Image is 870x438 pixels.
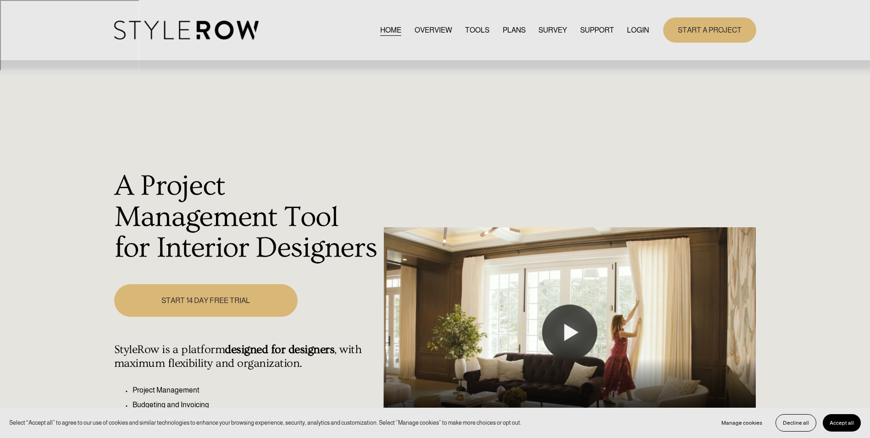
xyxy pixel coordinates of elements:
[783,420,809,426] span: Decline all
[114,21,259,39] img: StyleRow
[415,24,452,36] a: OVERVIEW
[503,24,526,36] a: PLANS
[580,24,614,36] a: folder dropdown
[380,24,401,36] a: HOME
[538,24,567,36] a: SURVEY
[133,399,379,410] p: Budgeting and Invoicing
[823,414,861,432] button: Accept all
[114,343,379,371] h4: StyleRow is a platform , with maximum flexibility and organization.
[114,284,298,317] a: START 14 DAY FREE TRIAL
[542,305,597,360] button: Play
[465,24,489,36] a: TOOLS
[225,343,334,356] strong: designed for designers
[133,385,379,396] p: Project Management
[627,24,649,36] a: LOGIN
[114,171,379,264] h1: A Project Management Tool for Interior Designers
[776,414,816,432] button: Decline all
[721,420,762,426] span: Manage cookies
[9,418,521,427] p: Select “Accept all” to agree to our use of cookies and similar technologies to enhance your brows...
[830,420,854,426] span: Accept all
[715,414,769,432] button: Manage cookies
[580,25,614,36] span: SUPPORT
[663,17,756,43] a: START A PROJECT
